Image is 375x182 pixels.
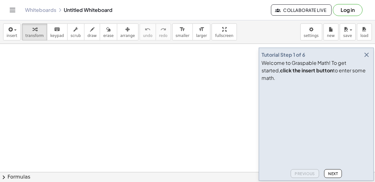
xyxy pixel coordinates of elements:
button: redoredo [156,23,171,40]
span: Collaborate Live [276,7,326,13]
div: Welcome to Graspable Math! To get started, to enter some math. [262,59,371,82]
span: settings [304,34,319,38]
button: transform [22,23,47,40]
span: transform [25,34,44,38]
span: larger [196,34,207,38]
span: redo [159,34,167,38]
button: arrange [117,23,138,40]
button: Next [324,169,342,178]
span: scrub [71,34,81,38]
a: Whiteboards [25,7,56,13]
i: undo [145,26,151,33]
button: draw [84,23,100,40]
button: load [357,23,372,40]
i: format_size [179,26,185,33]
button: undoundo [140,23,156,40]
span: draw [87,34,97,38]
span: keypad [50,34,64,38]
button: save [340,23,356,40]
button: format_sizelarger [192,23,210,40]
button: Toggle navigation [7,5,17,15]
span: save [343,34,352,38]
span: fullscreen [215,34,233,38]
span: load [360,34,368,38]
button: Log in [333,4,362,16]
span: arrange [120,34,135,38]
button: scrub [67,23,84,40]
button: new [323,23,338,40]
span: undo [143,34,152,38]
button: keyboardkeypad [47,23,67,40]
button: format_sizesmaller [172,23,193,40]
span: Next [328,171,338,176]
i: keyboard [54,26,60,33]
b: click the insert button [280,67,333,74]
span: erase [103,34,113,38]
button: insert [3,23,21,40]
button: fullscreen [212,23,237,40]
i: format_size [198,26,204,33]
i: redo [160,26,166,33]
span: new [327,34,335,38]
button: erase [100,23,117,40]
span: smaller [176,34,189,38]
span: insert [7,34,17,38]
button: settings [300,23,322,40]
button: Collaborate Live [271,4,332,16]
div: Tutorial Step 1 of 6 [262,51,305,59]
